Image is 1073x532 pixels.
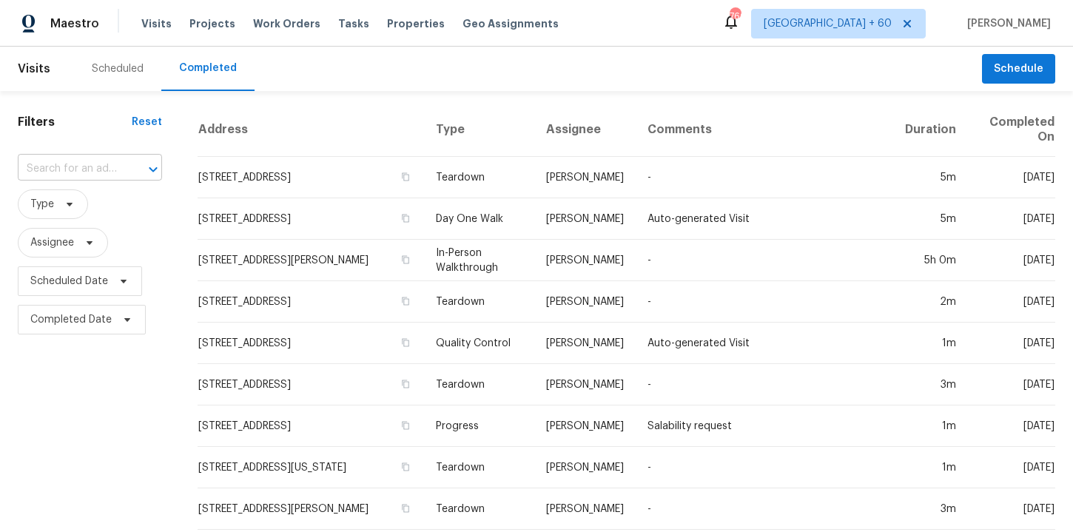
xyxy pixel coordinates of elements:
[399,294,412,308] button: Copy Address
[534,240,636,281] td: [PERSON_NAME]
[730,9,740,24] div: 766
[198,364,424,405] td: [STREET_ADDRESS]
[399,460,412,474] button: Copy Address
[968,103,1055,157] th: Completed On
[253,16,320,31] span: Work Orders
[399,212,412,225] button: Copy Address
[893,281,968,323] td: 2m
[636,240,893,281] td: -
[179,61,237,75] div: Completed
[893,198,968,240] td: 5m
[198,198,424,240] td: [STREET_ADDRESS]
[764,16,892,31] span: [GEOGRAPHIC_DATA] + 60
[893,447,968,488] td: 1m
[636,157,893,198] td: -
[143,159,164,180] button: Open
[968,240,1055,281] td: [DATE]
[893,323,968,364] td: 1m
[534,157,636,198] td: [PERSON_NAME]
[50,16,99,31] span: Maestro
[424,103,534,157] th: Type
[534,198,636,240] td: [PERSON_NAME]
[30,235,74,250] span: Assignee
[387,16,445,31] span: Properties
[893,364,968,405] td: 3m
[424,364,534,405] td: Teardown
[399,419,412,432] button: Copy Address
[30,274,108,289] span: Scheduled Date
[132,115,162,129] div: Reset
[198,103,424,157] th: Address
[424,488,534,530] td: Teardown
[636,281,893,323] td: -
[961,16,1051,31] span: [PERSON_NAME]
[994,60,1043,78] span: Schedule
[968,364,1055,405] td: [DATE]
[399,336,412,349] button: Copy Address
[424,405,534,447] td: Progress
[424,240,534,281] td: In-Person Walkthrough
[534,364,636,405] td: [PERSON_NAME]
[30,312,112,327] span: Completed Date
[189,16,235,31] span: Projects
[92,61,144,76] div: Scheduled
[968,198,1055,240] td: [DATE]
[534,281,636,323] td: [PERSON_NAME]
[399,377,412,391] button: Copy Address
[141,16,172,31] span: Visits
[198,240,424,281] td: [STREET_ADDRESS][PERSON_NAME]
[534,447,636,488] td: [PERSON_NAME]
[534,323,636,364] td: [PERSON_NAME]
[636,405,893,447] td: Salability request
[198,447,424,488] td: [STREET_ADDRESS][US_STATE]
[968,488,1055,530] td: [DATE]
[968,281,1055,323] td: [DATE]
[534,103,636,157] th: Assignee
[424,447,534,488] td: Teardown
[424,281,534,323] td: Teardown
[399,170,412,183] button: Copy Address
[968,323,1055,364] td: [DATE]
[893,157,968,198] td: 5m
[968,157,1055,198] td: [DATE]
[424,323,534,364] td: Quality Control
[893,488,968,530] td: 3m
[968,405,1055,447] td: [DATE]
[636,103,893,157] th: Comments
[18,158,121,181] input: Search for an address...
[399,253,412,266] button: Copy Address
[636,364,893,405] td: -
[424,198,534,240] td: Day One Walk
[893,240,968,281] td: 5h 0m
[636,323,893,364] td: Auto-generated Visit
[198,157,424,198] td: [STREET_ADDRESS]
[893,405,968,447] td: 1m
[18,53,50,85] span: Visits
[198,405,424,447] td: [STREET_ADDRESS]
[18,115,132,129] h1: Filters
[30,197,54,212] span: Type
[636,447,893,488] td: -
[462,16,559,31] span: Geo Assignments
[198,323,424,364] td: [STREET_ADDRESS]
[636,198,893,240] td: Auto-generated Visit
[982,54,1055,84] button: Schedule
[534,405,636,447] td: [PERSON_NAME]
[424,157,534,198] td: Teardown
[198,488,424,530] td: [STREET_ADDRESS][PERSON_NAME]
[636,488,893,530] td: -
[534,488,636,530] td: [PERSON_NAME]
[399,502,412,515] button: Copy Address
[968,447,1055,488] td: [DATE]
[893,103,968,157] th: Duration
[198,281,424,323] td: [STREET_ADDRESS]
[338,18,369,29] span: Tasks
